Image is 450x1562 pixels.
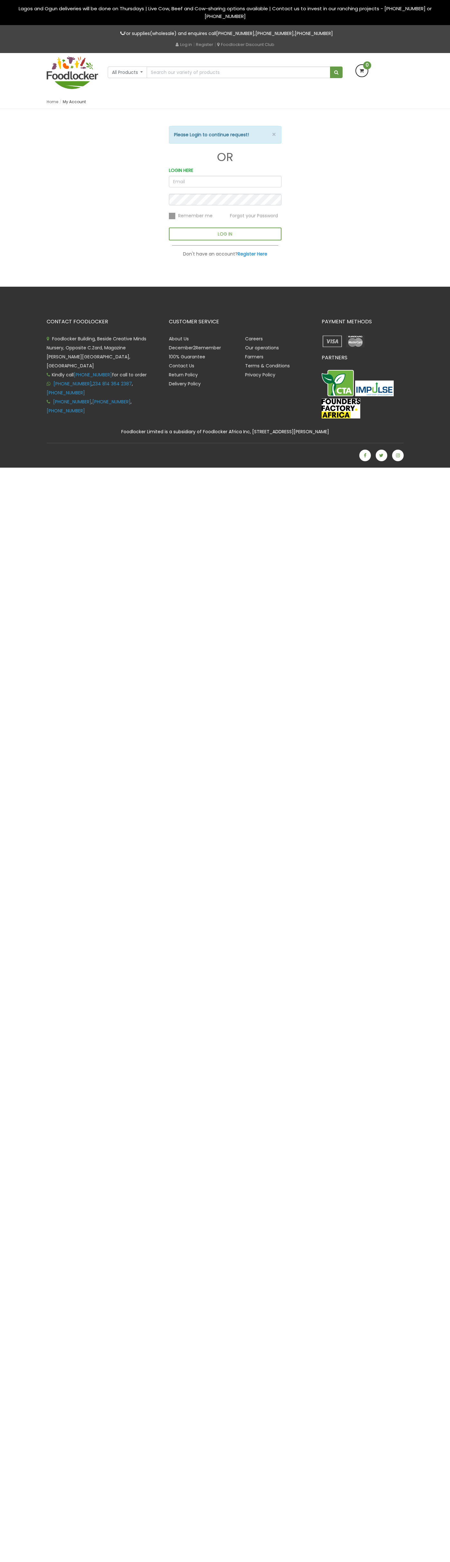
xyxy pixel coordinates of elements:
a: [PHONE_NUMBER] [295,30,333,37]
input: Email [169,176,281,187]
input: Search our variety of products [147,67,330,78]
a: [PHONE_NUMBER] [74,372,112,378]
a: Register [196,41,213,48]
span: 0 [363,61,371,69]
a: Terms & Conditions [245,363,290,369]
span: | [215,41,216,48]
a: December2Remember [169,345,221,351]
a: [PHONE_NUMBER] [216,30,254,37]
a: 100% Guarantee [169,354,205,360]
span: Remember me [178,212,213,219]
span: , , [47,381,133,396]
a: Careers [245,336,263,342]
div: Foodlocker Limited is a subsidiary of Foodlocker Africa Inc, [STREET_ADDRESS][PERSON_NAME] [42,428,409,435]
button: LOG IN [169,228,281,240]
img: payment [322,334,343,348]
a: Privacy Policy [245,372,275,378]
a: [PHONE_NUMBER] [53,399,91,405]
a: Contact Us [169,363,194,369]
img: FFA [322,399,360,418]
a: 234 814 364 2387 [93,381,132,387]
p: Don't have an account? [169,250,281,258]
a: Foodlocker Discount Club [217,41,274,48]
a: Register Here [238,251,267,257]
span: Lagos and Ogun deliveries will be done on Thursdays | Live Cow, Beef and Cow-sharing options avai... [19,5,432,20]
span: | [193,41,195,48]
a: About Us [169,336,189,342]
a: [PHONE_NUMBER] [47,390,85,396]
img: Impulse [355,381,394,396]
span: Foodlocker Building, Beside Creative Minds Nursery, Opposite C.Zard, Magazine [PERSON_NAME][GEOGR... [47,336,146,369]
button: × [272,131,276,138]
a: Delivery Policy [169,381,201,387]
a: Farmers [245,354,263,360]
img: payment [344,334,366,348]
img: CTA [322,370,354,396]
a: [PHONE_NUMBER] [255,30,294,37]
h3: CONTACT FOODLOCKER [47,319,159,325]
a: [PHONE_NUMBER] [92,399,131,405]
strong: Please Login to continue request! [174,131,249,138]
label: LOGIN HERE [169,167,193,174]
h3: PARTNERS [322,355,404,361]
p: For supplies(wholesale) and enquires call , , [47,30,404,37]
a: Forgot your Password [230,212,278,219]
h1: OR [169,151,281,164]
a: [PHONE_NUMBER] [53,381,92,387]
span: Kindly call for call to order [47,372,147,378]
a: Home [47,99,58,104]
span: Forgot your Password [230,212,278,219]
span: , , [47,399,132,414]
a: Our operations [245,345,279,351]
a: [PHONE_NUMBER] [47,408,85,414]
h3: CUSTOMER SERVICE [169,319,312,325]
a: Return Policy [169,372,198,378]
a: Log in [176,41,192,48]
button: All Products [108,67,147,78]
h3: PAYMENT METHODS [322,319,404,325]
img: FoodLocker [47,56,98,89]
